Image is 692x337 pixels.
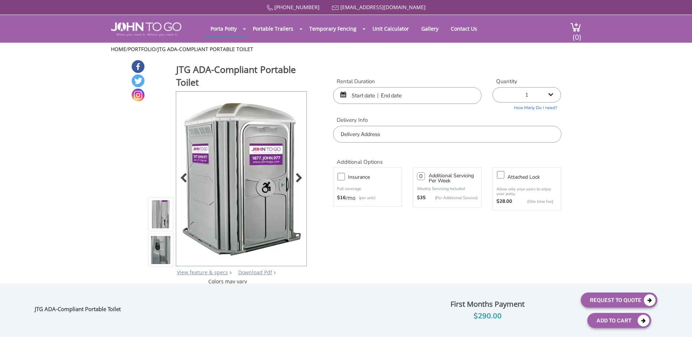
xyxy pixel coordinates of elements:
img: Call [267,5,273,11]
a: Portable Trailers [247,22,299,36]
a: Twitter [132,74,144,87]
div: Colors may vary [148,278,308,285]
a: Portfolio [128,46,156,53]
label: Delivery Info [333,116,561,124]
button: Request To Quote [581,293,657,307]
a: Gallery [416,22,444,36]
a: [PHONE_NUMBER] [274,4,320,11]
ul: / / [111,46,581,53]
a: Instagram [132,89,144,101]
a: Unit Calculator [367,22,414,36]
a: JTG ADA-Compliant Portable Toilet [158,46,253,53]
img: right arrow icon [229,271,232,274]
img: JOHN to go [111,22,181,36]
button: Live Chat [663,308,692,337]
a: [EMAIL_ADDRESS][DOMAIN_NAME] [340,4,426,11]
h1: JTG ADA-Compliant Portable Toilet [176,63,308,90]
a: Download Pdf [238,269,272,276]
input: 0 [417,172,425,180]
a: Porta Potty [205,22,242,36]
input: Delivery Address [333,126,561,143]
p: (Per Additional Service) [426,195,478,201]
label: Rental Duration [333,78,482,85]
div: First Months Payment [399,298,575,310]
img: Product [181,92,301,263]
strong: $28.00 [496,198,512,205]
img: Product [151,164,171,336]
p: Allow only your users to enjoy your potty. [496,187,557,196]
img: chevron.png [274,271,276,274]
div: $290.00 [399,310,575,322]
p: Full coverage [337,185,398,193]
img: cart a [570,22,581,32]
input: Start date | End date [333,87,482,104]
label: Quantity [492,78,561,85]
a: Home [111,46,126,53]
img: Mail [332,5,339,10]
p: {One time fee} [516,198,553,205]
p: (per unit) [355,194,375,202]
span: (0) [572,26,581,42]
strong: $35 [417,194,426,202]
p: Weekly Servicing Included [417,186,478,191]
button: Add To Cart [587,313,651,328]
h2: Additional Options [333,150,561,166]
a: Temporary Fencing [304,22,362,36]
a: Facebook [132,60,144,73]
a: View feature & specs [177,269,228,276]
h3: Additional Servicing Per Week [429,173,478,183]
a: Contact Us [445,22,483,36]
div: /mo [337,194,398,202]
h3: Attached lock [507,173,564,182]
h3: Insurance [348,173,405,182]
img: Product [151,128,171,300]
a: How Many Do I need? [492,102,561,111]
strong: $16 [337,194,346,202]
